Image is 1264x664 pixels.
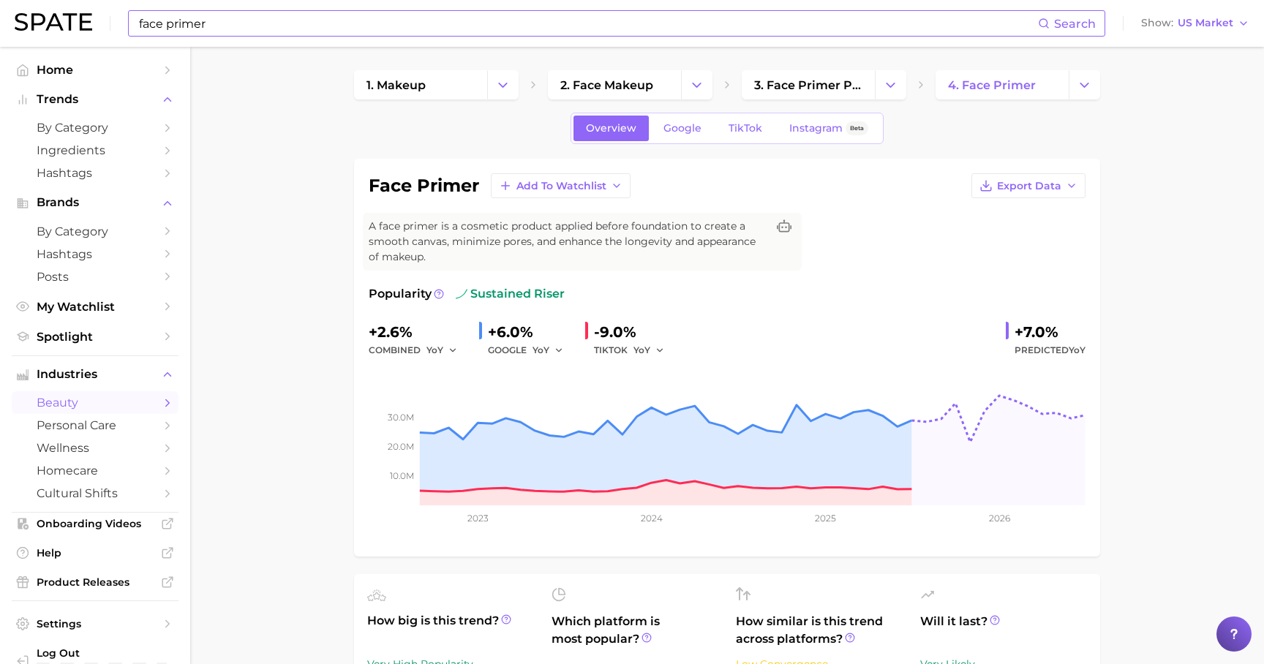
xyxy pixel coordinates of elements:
[37,546,154,559] span: Help
[533,342,564,359] button: YoY
[12,220,178,243] a: by Category
[1141,19,1173,27] span: Show
[936,70,1069,99] a: 4. face primer
[15,13,92,31] img: SPATE
[971,173,1086,198] button: Export Data
[37,576,154,589] span: Product Releases
[552,613,718,661] span: Which platform is most popular?
[37,441,154,455] span: wellness
[789,122,843,135] span: Instagram
[12,571,178,593] a: Product Releases
[12,265,178,288] a: Posts
[138,11,1038,36] input: Search here for a brand, industry, or ingredient
[663,122,701,135] span: Google
[1069,70,1100,99] button: Change Category
[548,70,681,99] a: 2. face makeup
[742,70,875,99] a: 3. face primer products
[467,513,489,524] tspan: 2023
[573,116,649,141] a: Overview
[12,88,178,110] button: Trends
[516,180,606,192] span: Add to Watchlist
[487,70,519,99] button: Change Category
[560,78,653,92] span: 2. face makeup
[369,219,767,265] span: A face primer is a cosmetic product applied before foundation to create a smooth canvas, minimize...
[37,617,154,630] span: Settings
[815,513,836,524] tspan: 2025
[37,368,154,381] span: Industries
[729,122,762,135] span: TikTok
[12,325,178,348] a: Spotlight
[37,143,154,157] span: Ingredients
[12,391,178,414] a: beauty
[37,646,167,660] span: Log Out
[37,225,154,238] span: by Category
[989,513,1010,524] tspan: 2026
[777,116,881,141] a: InstagramBeta
[1054,17,1096,31] span: Search
[754,78,862,92] span: 3. face primer products
[736,613,903,648] span: How similar is this trend across platforms?
[37,93,154,106] span: Trends
[37,300,154,314] span: My Watchlist
[1015,342,1086,359] span: Predicted
[12,414,178,437] a: personal care
[37,63,154,77] span: Home
[681,70,712,99] button: Change Category
[12,459,178,482] a: homecare
[875,70,906,99] button: Change Category
[1178,19,1233,27] span: US Market
[1015,320,1086,344] div: +7.0%
[37,247,154,261] span: Hashtags
[37,196,154,209] span: Brands
[633,342,665,359] button: YoY
[533,344,549,356] span: YoY
[12,295,178,318] a: My Watchlist
[12,192,178,214] button: Brands
[456,288,467,300] img: sustained riser
[369,342,467,359] div: combined
[12,482,178,505] a: cultural shifts
[37,270,154,284] span: Posts
[1069,344,1086,355] span: YoY
[12,437,178,459] a: wellness
[920,613,1087,648] span: Will it last?
[12,116,178,139] a: by Category
[997,180,1061,192] span: Export Data
[491,173,631,198] button: Add to Watchlist
[456,285,565,303] span: sustained riser
[594,320,674,344] div: -9.0%
[594,342,674,359] div: TIKTOK
[12,139,178,162] a: Ingredients
[633,344,650,356] span: YoY
[488,342,573,359] div: GOOGLE
[354,70,487,99] a: 1. makeup
[367,612,534,648] span: How big is this trend?
[37,418,154,432] span: personal care
[641,513,663,524] tspan: 2024
[426,342,458,359] button: YoY
[37,486,154,500] span: cultural shifts
[12,162,178,184] a: Hashtags
[12,513,178,535] a: Onboarding Videos
[37,396,154,410] span: beauty
[37,121,154,135] span: by Category
[12,363,178,385] button: Industries
[369,320,467,344] div: +2.6%
[651,116,714,141] a: Google
[1137,14,1253,33] button: ShowUS Market
[426,344,443,356] span: YoY
[369,285,432,303] span: Popularity
[716,116,775,141] a: TikTok
[369,177,479,195] h1: face primer
[12,243,178,265] a: Hashtags
[12,613,178,635] a: Settings
[37,517,154,530] span: Onboarding Videos
[37,166,154,180] span: Hashtags
[37,330,154,344] span: Spotlight
[488,320,573,344] div: +6.0%
[37,464,154,478] span: homecare
[850,122,864,135] span: Beta
[586,122,636,135] span: Overview
[12,59,178,81] a: Home
[366,78,426,92] span: 1. makeup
